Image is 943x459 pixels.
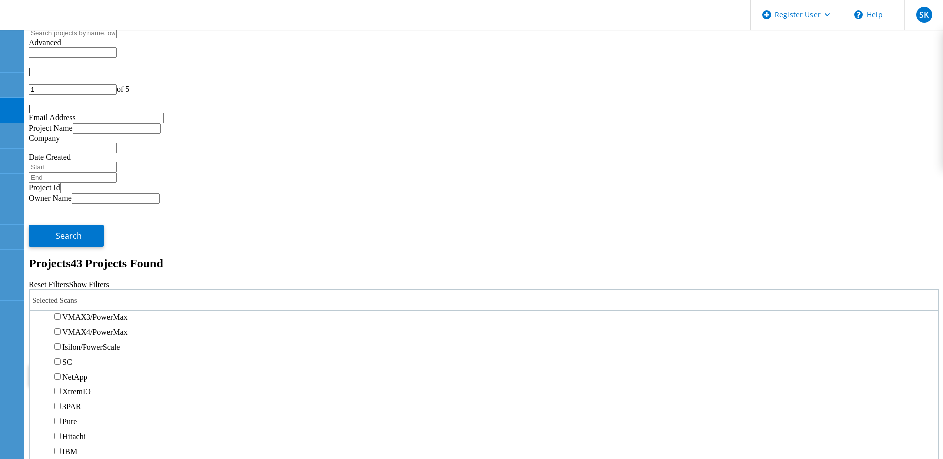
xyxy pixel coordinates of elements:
span: of 5 [117,85,129,93]
label: Isilon/PowerScale [62,343,120,351]
label: XtremIO [62,387,91,396]
label: 3PAR [62,402,81,411]
label: Project Id [29,183,60,192]
span: Search [56,230,82,241]
label: VMAX4/PowerMax [62,328,128,336]
svg: \n [854,10,863,19]
button: Search [29,225,104,247]
label: Email Address [29,113,76,122]
span: Advanced [29,38,61,47]
input: Search projects by name, owner, ID, company, etc [29,28,117,38]
span: 43 Projects Found [71,257,163,270]
b: Projects [29,257,71,270]
a: Reset Filters [29,280,69,289]
label: NetApp [62,373,87,381]
a: Live Optics Dashboard [10,19,117,28]
label: Project Name [29,124,73,132]
label: VMAX3/PowerMax [62,313,128,321]
input: Start [29,162,117,172]
div: Selected Scans [29,289,939,311]
div: | [29,104,939,113]
label: Company [29,134,60,142]
label: Owner Name [29,194,72,202]
label: IBM [62,447,77,456]
span: SK [919,11,929,19]
input: End [29,172,117,183]
label: Hitachi [62,432,86,441]
label: Pure [62,417,77,426]
a: Show Filters [69,280,109,289]
label: SC [62,358,72,366]
label: Date Created [29,153,71,161]
div: | [29,67,939,76]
